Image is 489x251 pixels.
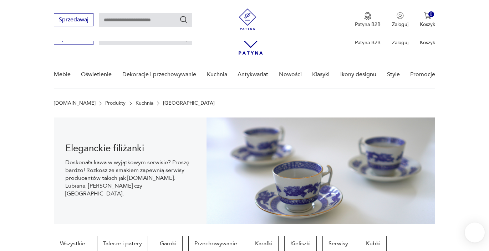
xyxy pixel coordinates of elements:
[355,39,381,46] p: Patyna B2B
[81,61,112,88] a: Oświetlenie
[364,12,371,20] img: Ikona medalu
[207,117,435,224] img: 1132479ba2f2d4faba0628093889a7ce.jpg
[392,21,408,28] p: Zaloguj
[465,223,485,242] iframe: Smartsupp widget button
[179,15,188,24] button: Szukaj
[420,39,435,46] p: Koszyk
[238,61,268,88] a: Antykwariat
[355,12,381,28] button: Patyna B2B
[237,9,258,30] img: Patyna - sklep z meblami i dekoracjami vintage
[54,13,93,26] button: Sprzedawaj
[387,61,400,88] a: Style
[207,61,227,88] a: Kuchnia
[65,144,195,153] h1: Eleganckie filiżanki
[136,100,153,106] a: Kuchnia
[355,12,381,28] a: Ikona medaluPatyna B2B
[392,12,408,28] button: Zaloguj
[312,61,330,88] a: Klasyki
[392,39,408,46] p: Zaloguj
[54,36,93,41] a: Sprzedawaj
[65,158,195,198] p: Doskonała kawa w wyjątkowym serwisie? Proszę bardzo! Rozkosz ze smakiem zapewnią serwisy producen...
[428,11,434,17] div: 0
[279,61,302,88] a: Nowości
[163,100,215,106] p: [GEOGRAPHIC_DATA]
[105,100,126,106] a: Produkty
[54,61,71,88] a: Meble
[340,61,376,88] a: Ikony designu
[54,100,96,106] a: [DOMAIN_NAME]
[410,61,435,88] a: Promocje
[420,21,435,28] p: Koszyk
[397,12,404,19] img: Ikonka użytkownika
[355,21,381,28] p: Patyna B2B
[420,12,435,28] button: 0Koszyk
[424,12,431,19] img: Ikona koszyka
[122,61,196,88] a: Dekoracje i przechowywanie
[54,18,93,23] a: Sprzedawaj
